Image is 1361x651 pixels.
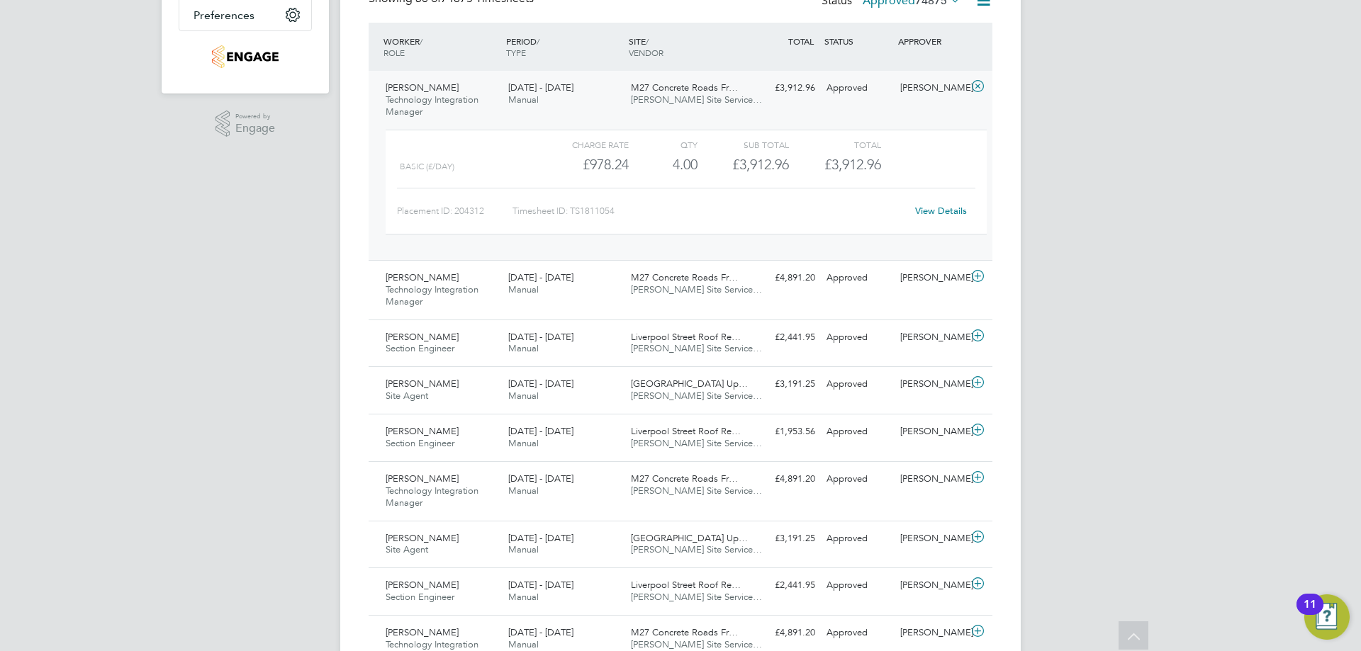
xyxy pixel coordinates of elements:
[631,331,741,343] span: Liverpool Street Roof Re…
[646,35,649,47] span: /
[698,136,789,153] div: Sub Total
[821,28,895,54] div: STATUS
[629,47,663,58] span: VENDOR
[386,283,478,307] span: Technology Integration Manager
[747,420,821,443] div: £1,953.56
[508,543,539,555] span: Manual
[386,342,454,354] span: Section Engineer
[631,81,738,94] span: M27 Concrete Roads Fr…
[895,28,968,54] div: APPROVER
[895,621,968,645] div: [PERSON_NAME]
[420,35,422,47] span: /
[1304,594,1350,640] button: Open Resource Center, 11 new notifications
[1304,604,1316,623] div: 11
[537,136,629,153] div: Charge rate
[631,638,762,650] span: [PERSON_NAME] Site Service…
[508,81,573,94] span: [DATE] - [DATE]
[821,468,895,491] div: Approved
[386,437,454,449] span: Section Engineer
[629,136,698,153] div: QTY
[508,390,539,402] span: Manual
[386,331,459,343] span: [PERSON_NAME]
[631,532,748,544] span: [GEOGRAPHIC_DATA] Up…
[386,485,478,509] span: Technology Integration Manager
[625,28,748,65] div: SITE
[508,579,573,591] span: [DATE] - [DATE]
[386,579,459,591] span: [PERSON_NAME]
[631,437,762,449] span: [PERSON_NAME] Site Service…
[400,162,454,171] span: Basic (£/day)
[631,626,738,638] span: M27 Concrete Roads Fr…
[386,94,478,118] span: Technology Integration Manager
[631,94,762,106] span: [PERSON_NAME] Site Service…
[508,283,539,295] span: Manual
[508,342,539,354] span: Manual
[747,468,821,491] div: £4,891.20
[821,621,895,645] div: Approved
[821,77,895,100] div: Approved
[386,543,428,555] span: Site Agent
[508,626,573,638] span: [DATE] - [DATE]
[631,543,762,555] span: [PERSON_NAME] Site Service…
[386,532,459,544] span: [PERSON_NAME]
[895,77,968,100] div: [PERSON_NAME]
[508,94,539,106] span: Manual
[508,638,539,650] span: Manual
[503,28,625,65] div: PERIOD
[629,153,698,176] div: 4.00
[788,35,814,47] span: TOTAL
[631,283,762,295] span: [PERSON_NAME] Site Service…
[386,626,459,638] span: [PERSON_NAME]
[631,271,738,283] span: M27 Concrete Roads Fr…
[821,574,895,597] div: Approved
[631,485,762,497] span: [PERSON_NAME] Site Service…
[508,485,539,497] span: Manual
[386,390,428,402] span: Site Agent
[508,472,573,485] span: [DATE] - [DATE]
[386,81,459,94] span: [PERSON_NAME]
[824,156,881,173] span: £3,912.96
[631,390,762,402] span: [PERSON_NAME] Site Service…
[631,378,748,390] span: [GEOGRAPHIC_DATA] Up…
[821,266,895,290] div: Approved
[508,437,539,449] span: Manual
[508,331,573,343] span: [DATE] - [DATE]
[508,425,573,437] span: [DATE] - [DATE]
[537,153,629,176] div: £978.24
[821,420,895,443] div: Approved
[537,35,539,47] span: /
[215,111,276,137] a: Powered byEngage
[631,342,762,354] span: [PERSON_NAME] Site Service…
[513,200,906,222] div: Timesheet ID: TS1811054
[895,420,968,443] div: [PERSON_NAME]
[789,136,880,153] div: Total
[383,47,405,58] span: ROLE
[631,591,762,603] span: [PERSON_NAME] Site Service…
[386,472,459,485] span: [PERSON_NAME]
[821,326,895,349] div: Approved
[631,579,741,591] span: Liverpool Street Roof Re…
[508,271,573,283] span: [DATE] - [DATE]
[895,574,968,597] div: [PERSON_NAME]
[895,468,968,491] div: [PERSON_NAME]
[631,472,738,485] span: M27 Concrete Roads Fr…
[631,425,741,437] span: Liverpool Street Roof Re…
[895,326,968,349] div: [PERSON_NAME]
[506,47,526,58] span: TYPE
[747,527,821,550] div: £3,191.25
[747,373,821,396] div: £3,191.25
[386,271,459,283] span: [PERSON_NAME]
[895,266,968,290] div: [PERSON_NAME]
[212,45,278,68] img: carmichael-logo-retina.png
[895,373,968,396] div: [PERSON_NAME]
[698,153,789,176] div: £3,912.96
[386,591,454,603] span: Section Engineer
[747,77,821,100] div: £3,912.96
[508,532,573,544] span: [DATE] - [DATE]
[747,326,821,349] div: £2,441.95
[508,591,539,603] span: Manual
[235,123,275,135] span: Engage
[821,373,895,396] div: Approved
[915,205,967,217] a: View Details
[895,527,968,550] div: [PERSON_NAME]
